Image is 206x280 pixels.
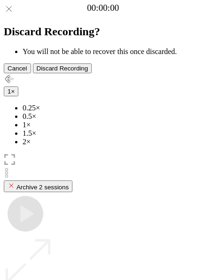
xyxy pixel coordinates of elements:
div: Archive 2 sessions [8,182,69,191]
button: Cancel [4,63,31,73]
button: 1× [4,86,18,96]
li: 1× [23,121,202,129]
h2: Discard Recording? [4,25,202,38]
button: Archive 2 sessions [4,180,72,192]
a: 00:00:00 [87,3,119,13]
li: 0.5× [23,112,202,121]
button: Discard Recording [33,63,92,73]
li: 2× [23,138,202,146]
li: You will not be able to recover this once discarded. [23,47,202,56]
li: 0.25× [23,104,202,112]
span: 1 [8,88,11,95]
li: 1.5× [23,129,202,138]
